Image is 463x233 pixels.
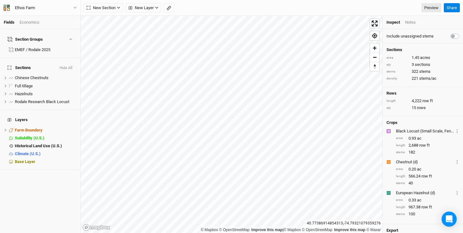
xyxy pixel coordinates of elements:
[405,20,416,25] div: Notes
[396,180,459,186] div: 40
[370,53,379,62] button: Zoom out
[164,3,174,13] button: Shortcut: M
[396,136,405,141] div: area
[386,69,459,74] div: 322
[396,197,459,203] div: 0.33
[386,120,397,125] h4: Crops
[15,84,77,89] div: Full tillage
[455,189,459,196] button: Crop Usage
[396,167,405,172] div: area
[366,228,381,232] a: Maxar
[396,211,459,217] div: 100
[15,151,77,156] div: Climate (U.S.)
[126,3,161,13] button: New Layer
[15,128,77,133] div: Farm Boundary
[15,75,49,80] span: Chinese Chestnuts
[417,105,426,111] span: rows
[15,151,41,156] span: Climate (U.S.)
[201,227,381,233] div: |
[305,220,382,227] div: 40.77386914854313 , -74.79321079359276
[386,62,409,67] div: qty
[15,143,77,149] div: Historical Land Use (U.S.)
[83,224,110,231] a: Mapbox logo
[15,99,69,104] span: Rodale Research Black Locust
[370,31,379,40] button: Find my location
[386,33,434,39] label: Include unassigned stems
[386,62,459,67] div: 3
[396,212,405,217] div: stems
[87,5,116,11] span: New Section
[15,159,35,164] span: Base Layer
[396,143,459,148] div: 2,688
[201,228,218,232] a: Mapbox
[386,69,409,74] div: stems
[15,99,77,104] div: Rodale Research Black Locust
[15,75,77,80] div: Chinese Chestnuts
[81,16,382,233] canvas: Map
[251,228,283,232] a: Improve this map
[396,204,459,210] div: 967.38
[419,69,431,74] span: stems
[396,173,459,179] div: 566.24
[386,55,459,61] div: 1.45
[386,55,409,60] div: area
[396,166,459,172] div: 0.20
[302,228,333,232] a: OpenStreetMap
[396,150,405,155] div: stems
[84,3,123,13] button: New Section
[396,149,459,155] div: 182
[396,181,405,186] div: stems
[386,106,409,110] div: qty
[8,37,43,42] div: Section Groups
[15,91,77,96] div: Hazelnuts
[396,159,454,165] div: Chestnut (d)
[386,76,409,81] div: density
[15,128,43,132] span: Farm Boundary
[422,98,433,104] span: row ft
[15,5,35,11] div: Ethos Farm
[219,228,250,232] a: OpenStreetMap
[444,3,460,13] button: Share
[396,198,405,202] div: area
[442,212,457,227] div: Open Intercom Messenger
[386,20,400,25] div: Inspect
[370,62,379,71] button: Reset bearing to north
[15,136,77,141] div: Suitability (U.S.)
[59,66,73,70] button: Hide All
[421,204,432,210] span: row ft
[15,91,33,96] span: Hazelnuts
[15,159,77,164] div: Base Layer
[419,143,430,148] span: row ft
[15,136,44,140] span: Suitability (U.S.)
[417,136,421,141] span: ac
[4,20,14,25] a: Fields
[386,98,459,104] div: 4,222
[396,128,454,134] div: Black Locust (Small Scale, Fenceposts Only)
[415,62,430,67] span: sections
[421,3,441,13] a: Preview
[396,174,405,179] div: length
[283,228,301,232] a: Mapbox
[129,5,154,11] span: New Layer
[68,37,73,41] button: Show section groups
[417,197,421,203] span: ac
[15,47,77,52] div: EMEF / Rodale 2025
[15,143,62,148] span: Historical Land Use (U.S.)
[386,228,459,233] h4: Export
[420,55,430,61] span: acres
[370,19,379,28] span: Enter fullscreen
[396,190,454,196] div: European Hazelnut (d)
[386,105,459,111] div: 15
[396,136,459,141] div: 0.93
[419,76,437,81] span: stems/ac
[4,114,77,126] h4: Layers
[396,143,405,148] div: length
[370,44,379,53] button: Zoom in
[396,205,405,210] div: length
[334,228,365,232] a: Improve this map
